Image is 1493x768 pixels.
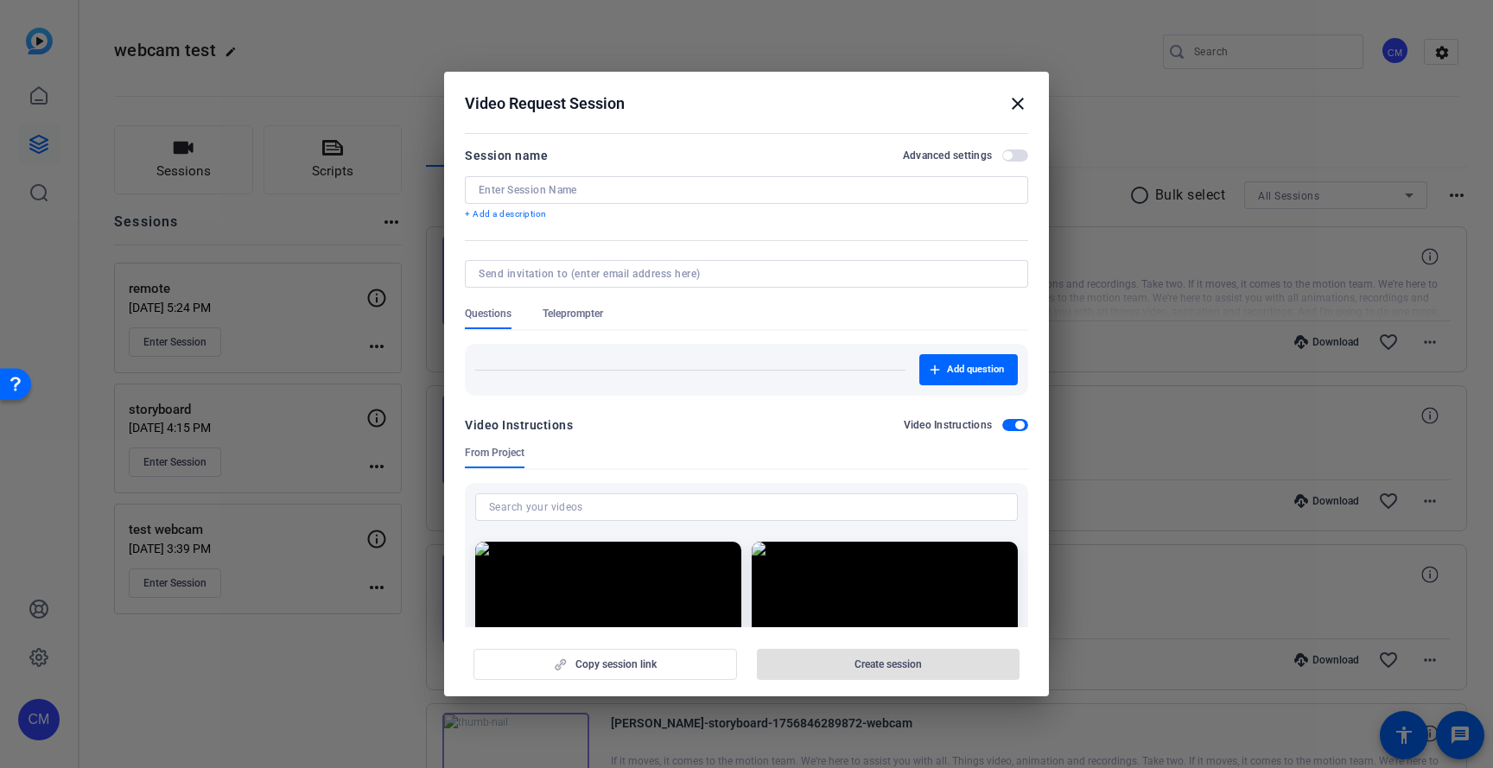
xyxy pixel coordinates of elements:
input: Send invitation to (enter email address here) [479,267,1007,281]
p: + Add a description [465,207,1028,221]
div: Session name [465,145,548,166]
span: Add question [947,363,1004,377]
img: Not found [752,542,1018,691]
span: From Project [465,446,524,460]
div: Video Instructions [465,415,573,435]
h2: Video Instructions [904,418,993,432]
img: Not found [475,542,741,691]
span: Questions [465,307,511,321]
input: Search your videos [489,497,1004,517]
h2: Advanced settings [903,149,992,162]
input: Enter Session Name [479,183,1014,197]
span: Teleprompter [543,307,603,321]
mat-icon: close [1007,93,1028,114]
button: Add question [919,354,1018,385]
div: Video Request Session [465,93,1028,114]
